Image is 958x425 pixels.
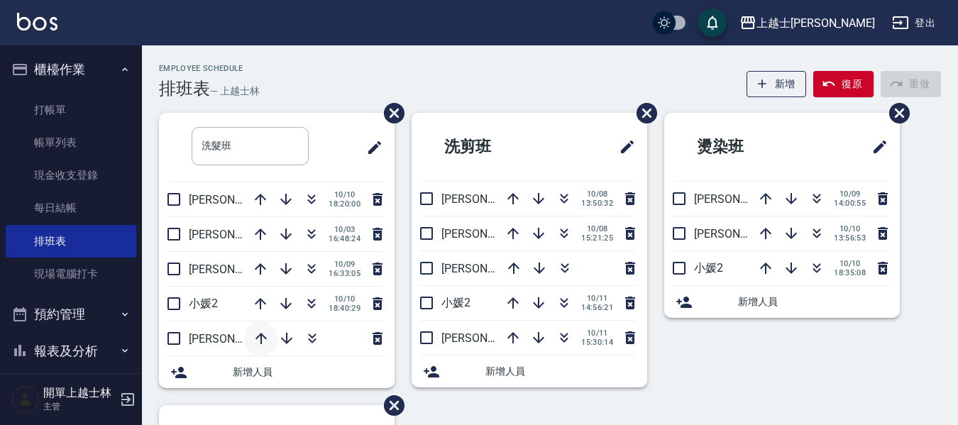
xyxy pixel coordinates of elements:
[329,199,360,209] span: 18:20:00
[441,262,629,275] span: [PERSON_NAME][STREET_ADDRESS]
[6,51,136,88] button: 櫃檯作業
[694,192,786,206] span: [PERSON_NAME]8
[6,192,136,224] a: 每日結帳
[329,304,360,313] span: 18:40:29
[233,365,383,380] span: 新增人員
[43,400,116,413] p: 主管
[329,260,360,269] span: 10/09
[813,71,874,97] button: 復原
[610,130,636,164] span: 修改班表的標題
[441,227,539,241] span: [PERSON_NAME]12
[698,9,727,37] button: save
[6,369,136,406] button: 客戶管理
[6,225,136,258] a: 排班表
[834,268,866,277] span: 18:35:08
[373,92,407,134] span: 刪除班表
[756,14,875,32] div: 上越士[PERSON_NAME]
[664,286,900,318] div: 新增人員
[11,385,40,414] img: Person
[6,94,136,126] a: 打帳單
[581,189,613,199] span: 10/08
[6,333,136,370] button: 報表及分析
[581,303,613,312] span: 14:56:21
[834,224,866,233] span: 10/10
[863,130,888,164] span: 修改班表的標題
[189,228,287,241] span: [PERSON_NAME]12
[581,233,613,243] span: 15:21:25
[581,224,613,233] span: 10/08
[747,71,807,97] button: 新增
[886,10,941,36] button: 登出
[441,296,470,309] span: 小媛2
[626,92,659,134] span: 刪除班表
[6,159,136,192] a: 現金收支登錄
[694,261,723,275] span: 小媛2
[329,225,360,234] span: 10/03
[329,234,360,243] span: 16:48:24
[192,127,309,165] input: 排版標題
[676,121,814,172] h2: 燙染班
[834,199,866,208] span: 14:00:55
[581,338,613,347] span: 15:30:14
[412,355,647,387] div: 新增人員
[6,296,136,333] button: 預約管理
[485,364,636,379] span: 新增人員
[17,13,57,31] img: Logo
[879,92,912,134] span: 刪除班表
[210,84,260,99] h6: — 上越士林
[43,386,116,400] h5: 開單上越士林
[738,294,888,309] span: 新增人員
[694,227,792,241] span: [PERSON_NAME]12
[189,297,218,310] span: 小媛2
[329,190,360,199] span: 10/10
[6,258,136,290] a: 現場電腦打卡
[189,332,376,346] span: [PERSON_NAME][STREET_ADDRESS]
[441,192,539,206] span: [PERSON_NAME]12
[329,269,360,278] span: 16:33:05
[159,79,210,99] h3: 排班表
[734,9,881,38] button: 上越士[PERSON_NAME]
[581,199,613,208] span: 13:50:32
[834,259,866,268] span: 10/10
[6,126,136,159] a: 帳單列表
[189,263,287,276] span: [PERSON_NAME]12
[581,294,613,303] span: 10/11
[423,121,561,172] h2: 洗剪班
[189,193,280,206] span: [PERSON_NAME]8
[159,356,395,388] div: 新增人員
[358,131,383,165] span: 修改班表的標題
[834,189,866,199] span: 10/09
[441,331,533,345] span: [PERSON_NAME]8
[581,329,613,338] span: 10/11
[159,64,260,73] h2: Employee Schedule
[329,294,360,304] span: 10/10
[834,233,866,243] span: 13:56:53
